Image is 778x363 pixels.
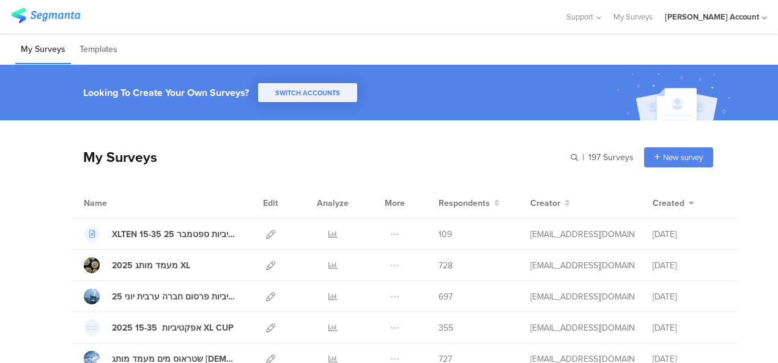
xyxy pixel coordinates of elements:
[15,35,71,64] li: My Surveys
[112,321,234,334] div: 2025 אפקטיביות 15-35 XL CUP
[258,83,357,102] button: SWITCH ACCOUNTS
[530,228,634,241] div: odelya@ifocus-r.com
[83,86,249,100] div: Looking To Create Your Own Surveys?
[653,197,694,210] button: Created
[530,321,634,334] div: odelya@ifocus-r.com
[566,11,593,23] span: Support
[653,228,726,241] div: [DATE]
[439,197,500,210] button: Respondents
[84,320,234,335] a: 2025 אפקטיביות 15-35 XL CUP
[580,151,586,164] span: |
[530,290,634,303] div: odelya@ifocus-r.com
[11,8,80,23] img: segmanta logo
[275,88,340,98] span: SWITCH ACCOUNTS
[257,188,284,218] div: Edit
[439,197,490,210] span: Respondents
[588,151,634,164] span: 197 Surveys
[530,259,634,272] div: odelya@ifocus-r.com
[84,257,190,273] a: 2025 מעמד מותג XL
[314,188,351,218] div: Analyze
[530,197,570,210] button: Creator
[71,147,157,167] div: My Surveys
[665,11,759,23] div: [PERSON_NAME] Account
[382,188,408,218] div: More
[653,290,726,303] div: [DATE]
[439,290,453,303] span: 697
[653,321,726,334] div: [DATE]
[112,259,190,272] div: 2025 מעמד מותג XL
[653,197,684,210] span: Created
[84,197,157,210] div: Name
[112,228,239,241] div: XLTEN 15-35 אפקטיביות ספטמבר 25
[439,259,453,272] span: 728
[84,226,239,242] a: XLTEN 15-35 אפקטיביות ספטמבר 25
[653,259,726,272] div: [DATE]
[74,35,123,64] li: Templates
[112,290,239,303] div: שטראוס מים אפקטיביות פרסום חברה ערבית יוני 25
[84,288,239,304] a: שטראוס מים אפקטיביות פרסום חברה ערבית יוני 25
[530,197,560,210] span: Creator
[663,152,703,163] span: New survey
[439,321,453,334] span: 355
[439,228,452,241] span: 109
[612,68,738,124] img: create_account_image.svg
